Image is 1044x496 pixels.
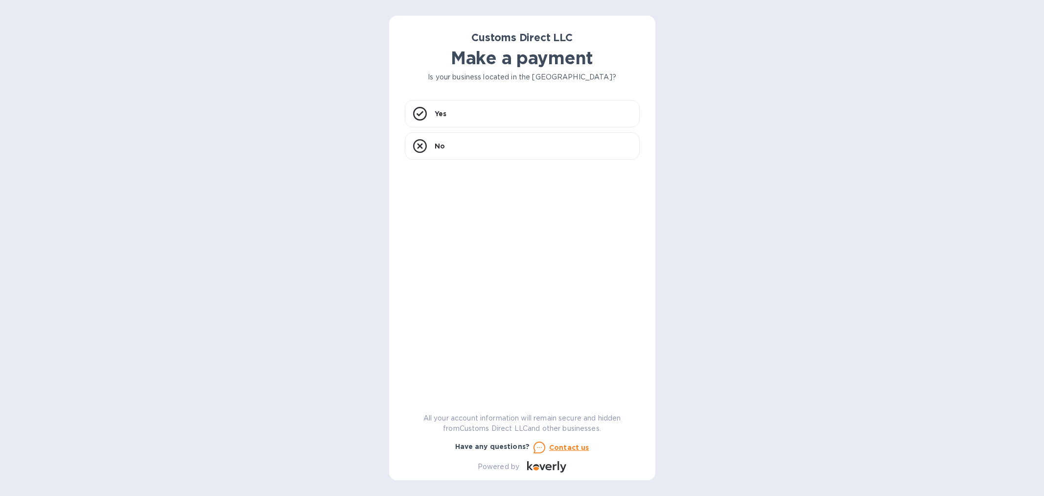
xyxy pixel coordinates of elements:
[405,48,640,68] h1: Make a payment
[435,141,445,151] p: No
[405,72,640,82] p: Is your business located in the [GEOGRAPHIC_DATA]?
[405,413,640,434] p: All your account information will remain secure and hidden from Customs Direct LLC and other busi...
[435,109,446,119] p: Yes
[471,31,573,44] b: Customs Direct LLC
[478,462,519,472] p: Powered by
[455,443,530,450] b: Have any questions?
[549,444,589,451] u: Contact us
